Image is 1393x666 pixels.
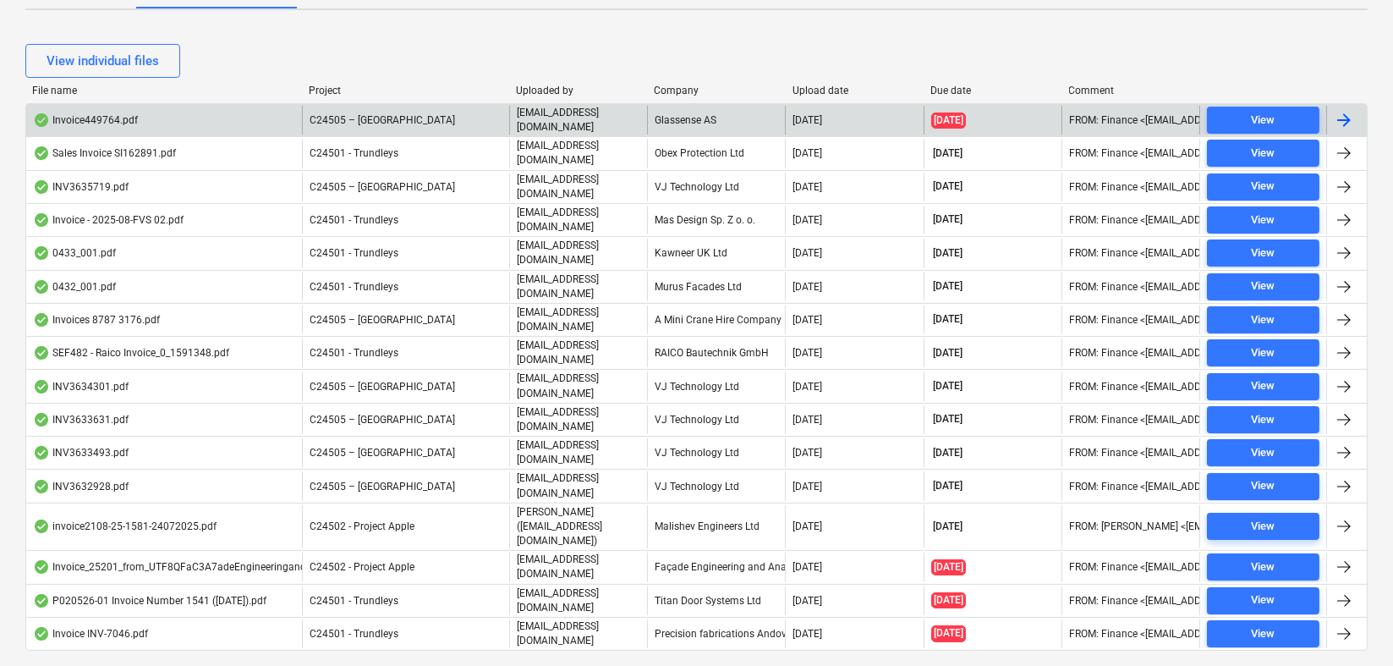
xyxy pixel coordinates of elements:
div: OCR finished [33,594,50,608]
div: INV3633493.pdf [33,446,129,460]
div: [DATE] [792,314,822,326]
div: P020526-01 Invoice Number 1541 ([DATE]).pdf [33,594,266,608]
span: [DATE] [931,279,964,294]
span: C24501 - Trundleys [310,147,398,159]
div: OCR finished [33,446,50,460]
p: [EMAIL_ADDRESS][DOMAIN_NAME] [517,239,640,267]
div: View [1251,111,1275,130]
div: View [1251,443,1275,463]
span: [DATE] [931,625,966,641]
div: SEF482 - Raico Invoice_0_1591348.pdf [33,346,229,360]
div: invoice2108-25-1581-24072025.pdf [33,520,217,533]
span: [DATE] [931,446,964,460]
div: 0433_001.pdf [33,246,116,260]
span: C24501 - Trundleys [310,281,398,293]
span: C24501 - Trundleys [310,595,398,607]
div: [DATE] [792,520,822,532]
button: View [1207,513,1319,540]
div: Comment [1069,85,1193,96]
div: OCR finished [33,246,50,260]
span: [DATE] [931,559,966,575]
div: Precision fabrications Andover Ltd [647,619,785,648]
span: C24502 - Project Apple [310,520,414,532]
span: C24505 – Surrey Quays [310,114,455,126]
span: C24501 - Trundleys [310,347,398,359]
div: OCR finished [33,146,50,160]
div: VJ Technology Ltd [647,173,785,201]
button: View [1207,107,1319,134]
div: File name [32,85,295,96]
div: [DATE] [792,347,822,359]
p: [EMAIL_ADDRESS][DOMAIN_NAME] [517,272,640,301]
div: OCR finished [33,346,50,360]
span: C24501 - Trundleys [310,247,398,259]
span: C24505 – Surrey Quays [310,414,455,426]
div: [DATE] [792,481,822,493]
span: [DATE] [931,312,964,327]
div: VJ Technology Ltd [647,471,785,500]
span: [DATE] [931,113,966,129]
div: OCR finished [33,560,50,574]
div: View [1251,344,1275,363]
div: Project [309,85,502,96]
span: [DATE] [931,412,964,427]
div: VJ Technology Ltd [647,438,785,467]
div: [DATE] [792,281,822,293]
span: C24501 - Trundleys [310,628,398,640]
div: View [1251,517,1275,537]
div: OCR finished [33,180,50,194]
div: INV3634301.pdf [33,380,129,394]
span: [DATE] [931,146,964,161]
div: View [1251,311,1275,330]
div: OCR finished [33,113,50,127]
span: [DATE] [931,479,964,493]
div: [DATE] [792,447,822,459]
div: Titan Door Systems Ltd [647,586,785,615]
div: OCR finished [33,520,50,533]
button: View [1207,439,1319,466]
button: View [1207,339,1319,366]
div: OCR finished [33,480,50,493]
p: [EMAIL_ADDRESS][DOMAIN_NAME] [517,106,640,135]
div: [DATE] [792,381,822,393]
p: [EMAIL_ADDRESS][DOMAIN_NAME] [517,619,640,648]
div: Façade Engineering and Analysis Services Limited [647,553,785,581]
button: View [1207,140,1319,167]
p: [EMAIL_ADDRESS][DOMAIN_NAME] [517,372,640,400]
div: VJ Technology Ltd [647,372,785,400]
div: Invoice449764.pdf [33,113,138,127]
div: Kawneer UK Ltd [647,239,785,267]
p: [PERSON_NAME] ([EMAIL_ADDRESS][DOMAIN_NAME]) [517,505,640,548]
div: View [1251,410,1275,430]
span: [DATE] [931,212,964,227]
p: [EMAIL_ADDRESS][DOMAIN_NAME] [517,173,640,201]
div: OCR finished [33,380,50,394]
button: View [1207,273,1319,300]
div: View [1251,558,1275,577]
p: [EMAIL_ADDRESS][DOMAIN_NAME] [517,586,640,615]
div: Company [654,85,778,96]
span: C24505 – Surrey Quays [310,181,455,193]
button: View [1207,406,1319,433]
div: [DATE] [792,247,822,259]
div: View [1251,211,1275,230]
div: INV3635719.pdf [33,180,129,194]
div: View [1251,277,1275,296]
div: Invoices 8787 3176.pdf [33,313,160,327]
div: Obex Protection Ltd [647,139,785,168]
button: View individual files [25,44,180,78]
span: [DATE] [931,346,964,361]
div: [DATE] [792,181,822,193]
div: Upload date [792,85,917,96]
div: View [1251,177,1275,196]
div: View [1251,377,1275,396]
span: [DATE] [931,592,966,608]
p: [EMAIL_ADDRESS][DOMAIN_NAME] [517,405,640,434]
button: View [1207,373,1319,400]
p: [EMAIL_ADDRESS][DOMAIN_NAME] [517,438,640,467]
div: [DATE] [792,561,822,573]
span: [DATE] [931,246,964,261]
button: View [1207,239,1319,267]
div: INV3633631.pdf [33,413,129,427]
div: Malishev Engineers Ltd [647,505,785,548]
